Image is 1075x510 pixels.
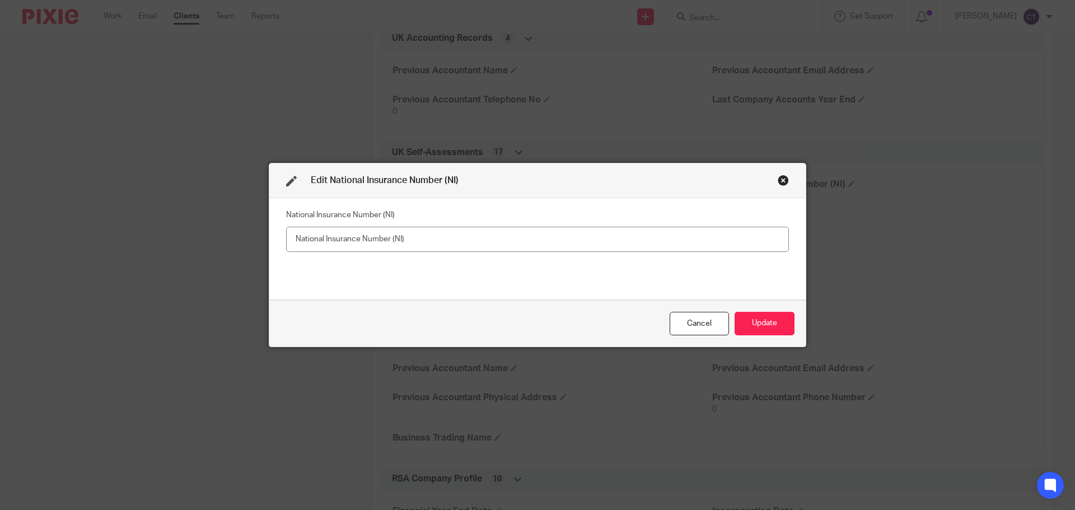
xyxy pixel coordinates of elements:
label: National Insurance Number (NI) [286,209,395,221]
input: National Insurance Number (NI) [286,227,789,252]
div: Close this dialog window [670,312,729,336]
span: Edit National Insurance Number (NI) [311,176,459,185]
button: Update [735,312,794,336]
div: Close this dialog window [778,175,789,186]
